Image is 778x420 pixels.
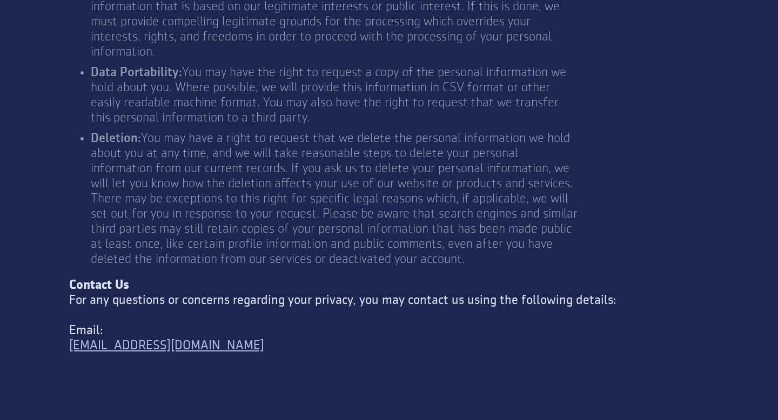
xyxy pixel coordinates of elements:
[69,338,709,353] a: [EMAIL_ADDRESS][DOMAIN_NAME]
[91,131,581,267] li: You may have a right to request that we delete the personal information we hold about you at any ...
[91,66,182,79] span: Data Portability:
[91,65,581,125] li: You may have the right to request a copy of the personal information we hold about you. Where pos...
[69,279,129,292] strong: Contact Us
[69,277,709,368] div: For any questions or concerns regarding your privacy, you may contact us using the following deta...
[91,132,141,145] span: Deletion:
